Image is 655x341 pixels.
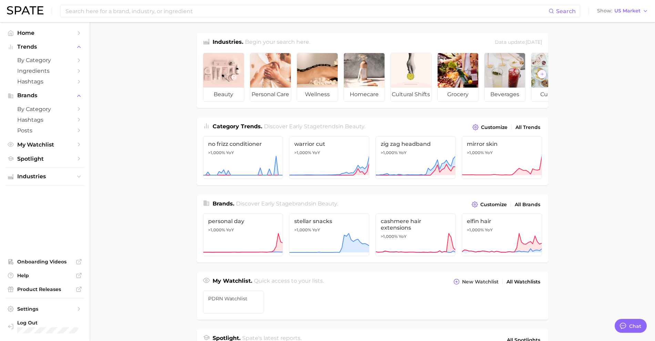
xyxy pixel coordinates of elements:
span: >1,000% [381,150,398,155]
a: Ingredients [6,66,84,76]
a: All Watchlists [505,277,542,287]
span: All Watchlists [506,279,540,285]
span: Home [17,30,72,36]
button: Trends [6,42,84,52]
span: YoY [312,227,320,233]
a: Posts [6,125,84,136]
span: by Category [17,106,72,112]
span: YoY [399,234,407,239]
a: PDRN watchlist [203,291,264,313]
h2: Quick access to your lists. [254,277,324,287]
span: no frizz conditioner [208,141,278,147]
button: Scroll Right [538,70,546,79]
span: YoY [485,150,493,156]
span: Discover Early Stage trends in . [264,123,365,130]
a: warrior cut>1,000% YoY [289,136,369,179]
a: cultural shifts [390,53,432,102]
span: Trends [17,44,72,50]
span: personal day [208,218,278,224]
span: YoY [399,150,407,156]
span: beauty [345,123,364,130]
a: by Category [6,104,84,114]
h2: Begin your search here. [245,38,310,47]
span: Spotlight [17,156,72,162]
span: Brands . [213,200,234,207]
span: >1,000% [294,227,311,232]
button: Industries [6,171,84,182]
a: Spotlight [6,153,84,164]
span: Ingredients [17,68,72,74]
span: grocery [438,88,478,101]
a: Hashtags [6,114,84,125]
img: SPATE [7,6,43,14]
span: stellar snacks [294,218,364,224]
h1: Industries. [213,38,243,47]
span: Settings [17,306,72,312]
span: Help [17,272,72,279]
a: wellness [297,53,338,102]
a: grocery [437,53,479,102]
span: Hashtags [17,78,72,85]
span: mirror skin [467,141,537,147]
span: elfin hair [467,218,537,224]
span: zig zag headband [381,141,451,147]
span: warrior cut [294,141,364,147]
span: YoY [226,150,234,156]
a: My Watchlist [6,139,84,150]
a: culinary [531,53,572,102]
span: cashmere hair extensions [381,218,451,231]
a: Home [6,28,84,38]
a: cashmere hair extensions>1,000% YoY [376,213,456,256]
span: Customize [481,124,508,130]
span: My Watchlist [17,141,72,148]
span: Log Out [17,320,97,326]
a: Settings [6,304,84,314]
a: beauty [203,53,244,102]
span: All Trends [515,124,540,130]
span: YoY [312,150,320,156]
div: Data update: [DATE] [495,38,542,47]
span: culinary [531,88,572,101]
span: PDRN watchlist [208,296,259,301]
span: cultural shifts [391,88,431,101]
span: beverages [484,88,525,101]
a: Help [6,270,84,281]
a: mirror skin>1,000% YoY [462,136,542,179]
a: homecare [344,53,385,102]
span: >1,000% [208,227,225,232]
span: beauty [318,200,337,207]
a: personal day>1,000% YoY [203,213,283,256]
input: Search here for a brand, industry, or ingredient [65,5,549,17]
span: >1,000% [381,234,398,239]
a: no frizz conditioner>1,000% YoY [203,136,283,179]
span: by Category [17,57,72,63]
span: homecare [344,88,385,101]
span: personal care [250,88,291,101]
span: Posts [17,127,72,134]
span: Customize [480,202,507,208]
h1: My Watchlist. [213,277,252,287]
a: elfin hair>1,000% YoY [462,213,542,256]
span: Search [556,8,576,14]
span: >1,000% [467,150,484,155]
span: Brands [17,92,72,99]
span: >1,000% [208,150,225,155]
a: All Brands [513,200,542,209]
span: New Watchlist [462,279,499,285]
a: zig zag headband>1,000% YoY [376,136,456,179]
a: by Category [6,55,84,66]
button: Customize [471,122,509,132]
a: Log out. Currently logged in with e-mail elisabethkim@amorepacific.com. [6,318,84,335]
span: Show [597,9,612,13]
span: Discover Early Stage brands in . [236,200,338,207]
button: ShowUS Market [595,7,650,16]
a: Product Releases [6,284,84,294]
span: US Market [614,9,641,13]
span: beauty [203,88,244,101]
button: New Watchlist [452,277,500,287]
a: Hashtags [6,76,84,87]
span: wellness [297,88,338,101]
span: >1,000% [294,150,311,155]
span: >1,000% [467,227,484,232]
button: Brands [6,90,84,101]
